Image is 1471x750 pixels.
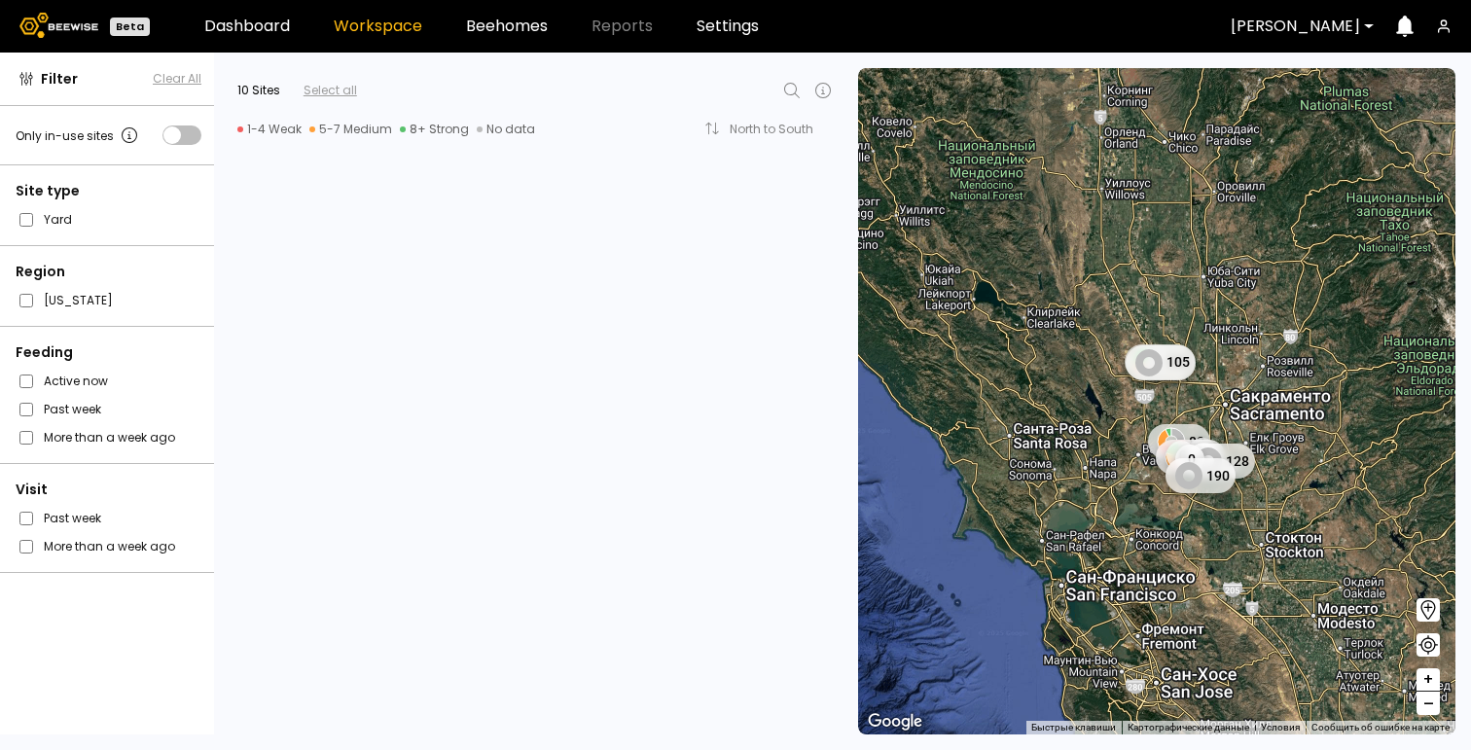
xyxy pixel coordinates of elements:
div: North to South [730,124,827,135]
div: 0 [1190,442,1219,471]
button: Быстрые клавиши [1031,721,1116,734]
button: – [1417,692,1440,715]
a: Условия (ссылка откроется в новой вкладке) [1261,722,1300,732]
label: Yard [44,209,72,230]
div: Only in-use sites [16,124,141,147]
div: 10 Sites [237,82,280,99]
span: Reports [592,18,653,34]
div: 5-7 Medium [309,122,392,137]
div: 0 [1188,438,1217,467]
div: 0 [1175,445,1204,474]
div: 190 [1166,458,1236,493]
label: Active now [44,371,108,391]
div: Feeding [16,342,201,363]
div: Region [16,262,201,282]
div: 108 [1125,344,1195,379]
div: 1-4 Weak [237,122,302,137]
label: More than a week ago [44,427,175,447]
span: + [1422,667,1434,692]
button: + [1417,668,1440,692]
a: Открыть эту область в Google Картах (в новом окне) [863,709,927,734]
div: 110 [1156,439,1226,474]
span: – [1423,692,1434,716]
div: Site type [16,181,201,201]
div: 8+ Strong [400,122,469,137]
div: 0 [1166,441,1196,470]
div: Visit [16,480,201,500]
span: Filter [41,69,78,89]
img: Beewise logo [19,13,98,38]
a: Settings [697,18,759,34]
div: 105 [1126,344,1196,379]
button: Clear All [153,70,201,88]
label: [US_STATE] [44,290,113,310]
a: Workspace [334,18,422,34]
div: Select all [304,82,357,99]
label: More than a week ago [44,536,175,556]
a: Сообщить об ошибке на карте [1311,722,1450,732]
label: Past week [44,508,101,528]
a: Dashboard [204,18,290,34]
label: Past week [44,399,101,419]
img: Google [863,709,927,734]
a: Beehomes [466,18,548,34]
div: 128 [1185,444,1255,479]
div: No data [477,122,535,137]
div: 83 [1148,424,1210,459]
div: Beta [110,18,150,36]
button: Картографические данные [1128,721,1249,734]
